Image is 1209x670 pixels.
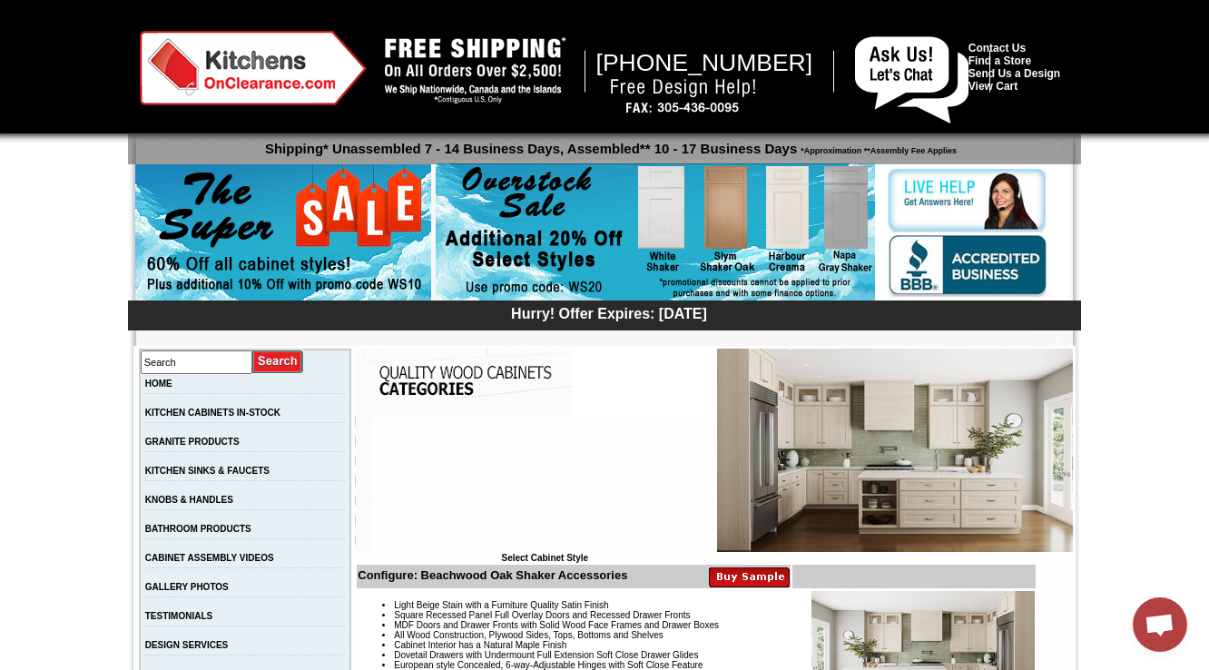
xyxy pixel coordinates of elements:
[968,67,1060,80] a: Send Us a Design
[797,142,957,155] span: *Approximation **Assembly Fee Applies
[358,568,627,582] b: Configure: Beachwood Oak Shaker Accessories
[145,408,280,418] a: KITCHEN CABINETS IN-STOCK
[145,524,251,534] a: BATHROOM PRODUCTS
[145,611,212,621] a: TESTIMONIALS
[140,31,367,105] img: Kitchens on Clearance Logo
[145,437,240,447] a: GRANITE PRODUCTS
[596,49,813,76] span: [PHONE_NUMBER]
[394,650,1034,660] li: Dovetail Drawers with Undermount Full Extension Soft Close Drawer Glides
[394,620,1034,630] li: MDF Doors and Drawer Fronts with Solid Wood Face Frames and Drawer Boxes
[145,640,229,650] a: DESIGN SERVICES
[394,600,1034,610] li: Light Beige Stain with a Furniture Quality Satin Finish
[394,630,1034,640] li: All Wood Construction, Plywood Sides, Tops, Bottoms and Shelves
[968,54,1031,67] a: Find a Store
[394,660,1034,670] li: European style Concealed, 6-way-Adjustable Hinges with Soft Close Feature
[252,350,304,374] input: Submit
[137,133,1081,156] p: Shipping* Unassembled 7 - 14 Business Days, Assembled** 10 - 17 Business Days
[394,640,1034,650] li: Cabinet Interior has a Natural Maple Finish
[968,80,1017,93] a: View Cart
[145,379,172,389] a: HOME
[1133,597,1187,652] a: Open chat
[145,466,270,476] a: KITCHEN SINKS & FAUCETS
[137,303,1081,322] div: Hurry! Offer Expires: [DATE]
[968,42,1026,54] a: Contact Us
[145,553,274,563] a: CABINET ASSEMBLY VIDEOS
[145,495,233,505] a: KNOBS & HANDLES
[501,553,588,563] b: Select Cabinet Style
[372,417,717,553] iframe: Browser incompatible
[717,349,1073,552] img: Beachwood Oak Shaker
[145,582,229,592] a: GALLERY PHOTOS
[394,610,1034,620] li: Square Recessed Panel Full Overlay Doors and Recessed Drawer Fronts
